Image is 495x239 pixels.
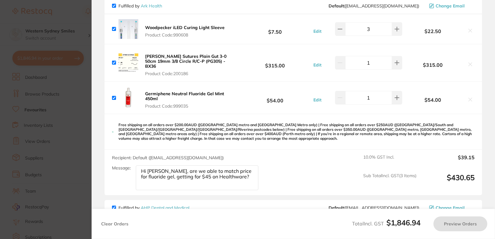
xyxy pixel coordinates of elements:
[436,3,465,8] span: Change Email
[363,173,416,190] span: Sub Total Incl. GST ( 3 Items)
[145,25,225,30] b: Woodpecker iLED Curing Light Sleeve
[312,97,323,103] button: Edit
[329,205,419,210] span: orders@ahpdentalmedical.com.au
[143,25,226,38] button: Woodpecker iLED Curing Light Sleeve Product Code:990608
[436,205,465,210] span: Change Email
[421,173,475,190] output: $430.65
[239,92,311,104] b: $54.00
[118,3,162,8] p: Fulfilled by
[239,23,311,35] b: $7.50
[118,205,189,210] p: Fulfilled by
[402,28,463,34] b: $22.50
[112,155,224,160] span: Recipient: Default ( [EMAIL_ADDRESS][DOMAIN_NAME] )
[99,216,130,231] button: Clear Orders
[112,165,131,171] label: Message:
[386,218,420,227] b: $1,846.94
[143,53,239,76] button: [PERSON_NAME] Sutures Plain Gut 3-0 50cm 19mm 3/8 Circle R/C-P (PG305) - BX36 Product Code:200186
[145,71,237,76] span: Product Code: 200186
[136,165,258,190] textarea: Hi [PERSON_NAME], are we able to match price for fluoride gel, getting for $45 on Healthware?
[118,88,138,108] img: OHo1MmRrNA
[118,19,138,39] img: b2dhaXlvdQ
[402,62,463,68] b: $315.00
[421,155,475,168] output: $39.15
[433,216,487,231] button: Preview Orders
[118,53,138,73] img: dTJqaGJleQ
[352,220,420,227] span: Total Incl. GST
[141,205,189,211] a: AHP Dental and Medical
[427,205,475,211] button: Change Email
[427,3,475,9] button: Change Email
[239,57,311,69] b: $315.00
[312,28,323,34] button: Edit
[312,62,323,68] button: Edit
[329,205,344,211] b: Default
[329,3,344,9] b: Default
[329,3,419,8] span: cch@arkhealth.com.au
[402,97,463,103] b: $54.00
[145,53,226,69] b: [PERSON_NAME] Sutures Plain Gut 3-0 50cm 19mm 3/8 Circle R/C-P (PG305) - BX36
[145,104,237,109] span: Product Code: 999035
[363,155,416,168] span: 10.0 % GST Incl.
[145,91,224,101] b: Germiphene Neutral Fluoride Gel Mint 450ml
[145,32,225,37] span: Product Code: 990608
[143,91,239,109] button: Germiphene Neutral Fluoride Gel Mint 450ml Product Code:999035
[118,123,475,141] p: Free shipping on all orders over $200.00AUD ([GEOGRAPHIC_DATA] metro and [GEOGRAPHIC_DATA] Metro ...
[141,3,162,9] a: Ark Health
